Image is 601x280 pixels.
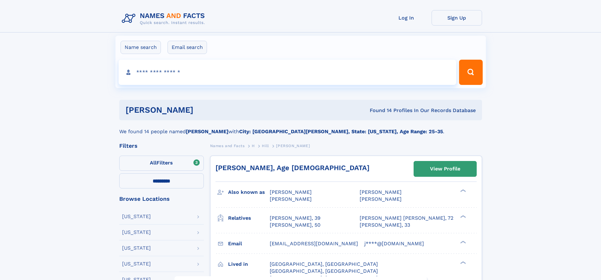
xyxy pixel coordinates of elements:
[262,144,269,148] span: Hill
[270,189,312,195] span: [PERSON_NAME]
[126,106,282,114] h1: [PERSON_NAME]
[119,60,457,85] input: search input
[360,215,453,222] a: [PERSON_NAME] [PERSON_NAME], 72
[228,213,270,223] h3: Relatives
[215,164,369,172] a: [PERSON_NAME], Age [DEMOGRAPHIC_DATA]
[459,214,466,218] div: ❯
[122,246,151,251] div: [US_STATE]
[360,196,402,202] span: [PERSON_NAME]
[239,128,443,134] b: City: [GEOGRAPHIC_DATA][PERSON_NAME], State: [US_STATE], Age Range: 25-35
[119,120,482,135] div: We found 14 people named with .
[252,144,255,148] span: H
[119,10,210,27] img: Logo Names and Facts
[228,187,270,198] h3: Also known as
[432,10,482,26] a: Sign Up
[281,107,476,114] div: Found 14 Profiles In Our Records Database
[270,215,321,222] a: [PERSON_NAME], 39
[121,41,161,54] label: Name search
[270,241,358,247] span: [EMAIL_ADDRESS][DOMAIN_NAME]
[262,142,269,150] a: Hill
[270,196,312,202] span: [PERSON_NAME]
[228,238,270,249] h3: Email
[276,144,310,148] span: [PERSON_NAME]
[122,214,151,219] div: [US_STATE]
[150,160,156,166] span: All
[430,162,460,176] div: View Profile
[459,260,466,265] div: ❯
[459,189,466,193] div: ❯
[360,189,402,195] span: [PERSON_NAME]
[119,196,204,202] div: Browse Locations
[210,142,245,150] a: Names and Facts
[270,222,321,229] a: [PERSON_NAME], 50
[360,222,410,229] a: [PERSON_NAME], 33
[122,230,151,235] div: [US_STATE]
[228,259,270,270] h3: Lived in
[119,156,204,171] label: Filters
[270,268,378,274] span: [GEOGRAPHIC_DATA], [GEOGRAPHIC_DATA]
[252,142,255,150] a: H
[381,10,432,26] a: Log In
[186,128,228,134] b: [PERSON_NAME]
[459,60,482,85] button: Search Button
[168,41,207,54] label: Email search
[459,240,466,244] div: ❯
[119,143,204,149] div: Filters
[414,161,476,176] a: View Profile
[270,261,378,267] span: [GEOGRAPHIC_DATA], [GEOGRAPHIC_DATA]
[122,261,151,266] div: [US_STATE]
